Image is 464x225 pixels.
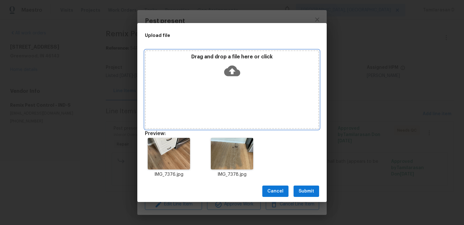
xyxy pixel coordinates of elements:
[299,187,314,195] span: Submit
[267,187,283,195] span: Cancel
[148,138,190,169] img: 2Q==
[262,186,289,197] button: Cancel
[208,171,256,178] p: IMG_7378.jpg
[211,138,253,169] img: 9k=
[145,32,291,39] h2: Upload file
[146,54,318,60] p: Drag and drop a file here or click
[294,186,319,197] button: Submit
[145,171,193,178] p: IMG_7376.jpg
